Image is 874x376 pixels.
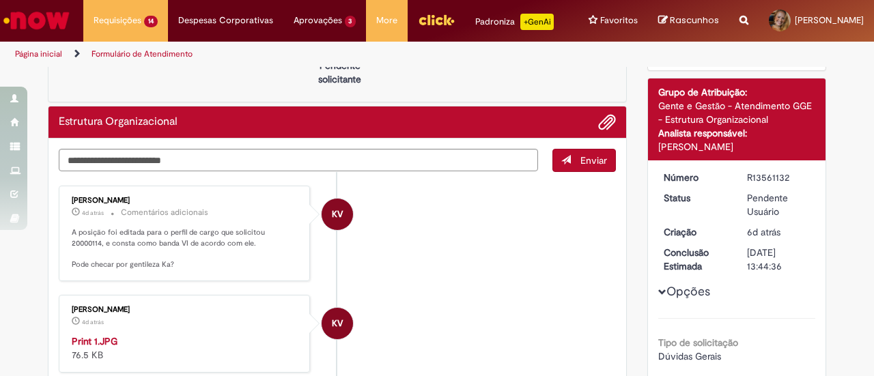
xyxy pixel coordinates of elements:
span: KV [332,307,343,340]
p: A posição foi editada para o perfil de cargo que solicitou 20000114, e consta como banda VI de ac... [72,227,299,270]
span: 3 [345,16,356,27]
div: Pendente Usuário [747,191,810,218]
div: R13561132 [747,171,810,184]
button: Adicionar anexos [598,113,616,131]
dt: Status [653,191,737,205]
b: Tipo de solicitação [658,336,738,349]
a: Página inicial [15,48,62,59]
div: [DATE] 13:44:36 [747,246,810,273]
div: Grupo de Atribuição: [658,85,816,99]
span: Rascunhos [670,14,719,27]
div: Padroniza [475,14,554,30]
span: Aprovações [294,14,342,27]
time: 23/09/2025 22:34:52 [747,226,780,238]
img: click_logo_yellow_360x200.png [418,10,455,30]
div: [PERSON_NAME] [658,140,816,154]
div: [PERSON_NAME] [72,306,299,314]
span: Dúvidas Gerais [658,350,721,362]
small: Comentários adicionais [121,207,208,218]
span: KV [332,198,343,231]
div: Gente e Gestão - Atendimento GGE - Estrutura Organizacional [658,99,816,126]
span: Despesas Corporativas [178,14,273,27]
h2: Estrutura Organizacional Histórico de tíquete [59,116,178,128]
textarea: Digite sua mensagem aqui... [59,149,538,171]
dt: Conclusão Estimada [653,246,737,273]
span: Requisições [94,14,141,27]
span: [PERSON_NAME] [795,14,864,26]
time: 26/09/2025 08:49:19 [82,318,104,326]
span: 14 [144,16,158,27]
div: Karine Vieira [322,199,353,230]
img: ServiceNow [1,7,72,34]
button: Enviar [552,149,616,172]
dt: Número [653,171,737,184]
div: 23/09/2025 22:34:52 [747,225,810,239]
div: Analista responsável: [658,126,816,140]
a: Print 1.JPG [72,335,117,347]
span: Enviar [580,154,607,167]
span: Favoritos [600,14,638,27]
dt: Criação [653,225,737,239]
span: 6d atrás [747,226,780,238]
span: 4d atrás [82,209,104,217]
ul: Trilhas de página [10,42,572,67]
p: Pendente solicitante [307,59,373,86]
span: More [376,14,397,27]
a: Rascunhos [658,14,719,27]
div: Karine Vieira [322,308,353,339]
a: Formulário de Atendimento [91,48,193,59]
div: 76.5 KB [72,334,299,362]
span: 4d atrás [82,318,104,326]
p: +GenAi [520,14,554,30]
div: [PERSON_NAME] [72,197,299,205]
time: 26/09/2025 08:49:53 [82,209,104,217]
